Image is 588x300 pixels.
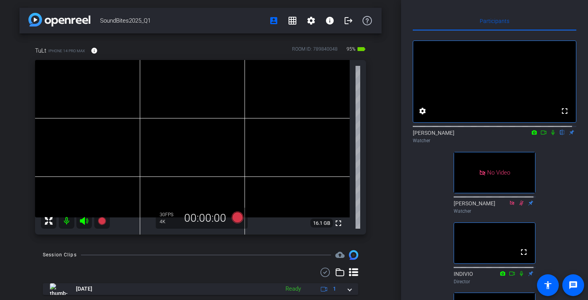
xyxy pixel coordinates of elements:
[569,281,578,290] mat-icon: message
[100,13,264,28] span: SoundBites2025_Q1
[43,283,358,295] mat-expansion-panel-header: thumb-nail[DATE]Ready1
[160,219,179,225] div: 4K
[454,199,535,215] div: [PERSON_NAME]
[349,250,358,259] img: Session clips
[418,106,427,116] mat-icon: settings
[76,285,92,293] span: [DATE]
[325,16,334,25] mat-icon: info
[519,247,528,257] mat-icon: fullscreen
[288,16,297,25] mat-icon: grid_on
[335,250,345,259] mat-icon: cloud_upload
[334,219,343,228] mat-icon: fullscreen
[43,251,77,259] div: Session Clips
[335,250,345,259] span: Destinations for your clips
[28,13,90,26] img: app-logo
[558,129,567,136] mat-icon: flip
[345,43,357,55] span: 95%
[282,284,305,293] div: Ready
[50,283,67,295] img: thumb-nail
[454,278,535,285] div: Director
[165,212,173,217] span: FPS
[160,212,179,218] div: 30
[292,46,338,57] div: ROOM ID: 789840048
[454,270,535,285] div: INDIVIO
[357,44,366,54] mat-icon: battery_std
[306,16,316,25] mat-icon: settings
[310,219,333,228] span: 16.1 GB
[333,285,336,293] span: 1
[560,106,569,116] mat-icon: fullscreen
[543,281,553,290] mat-icon: accessibility
[413,137,576,144] div: Watcher
[413,129,576,144] div: [PERSON_NAME]
[269,16,278,25] mat-icon: account_box
[487,169,510,176] span: No Video
[344,16,353,25] mat-icon: logout
[91,47,98,54] mat-icon: info
[48,48,85,54] span: iPhone 14 Pro Max
[480,18,509,24] span: Participants
[454,208,535,215] div: Watcher
[179,212,231,225] div: 00:00:00
[35,46,46,55] span: TuLt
